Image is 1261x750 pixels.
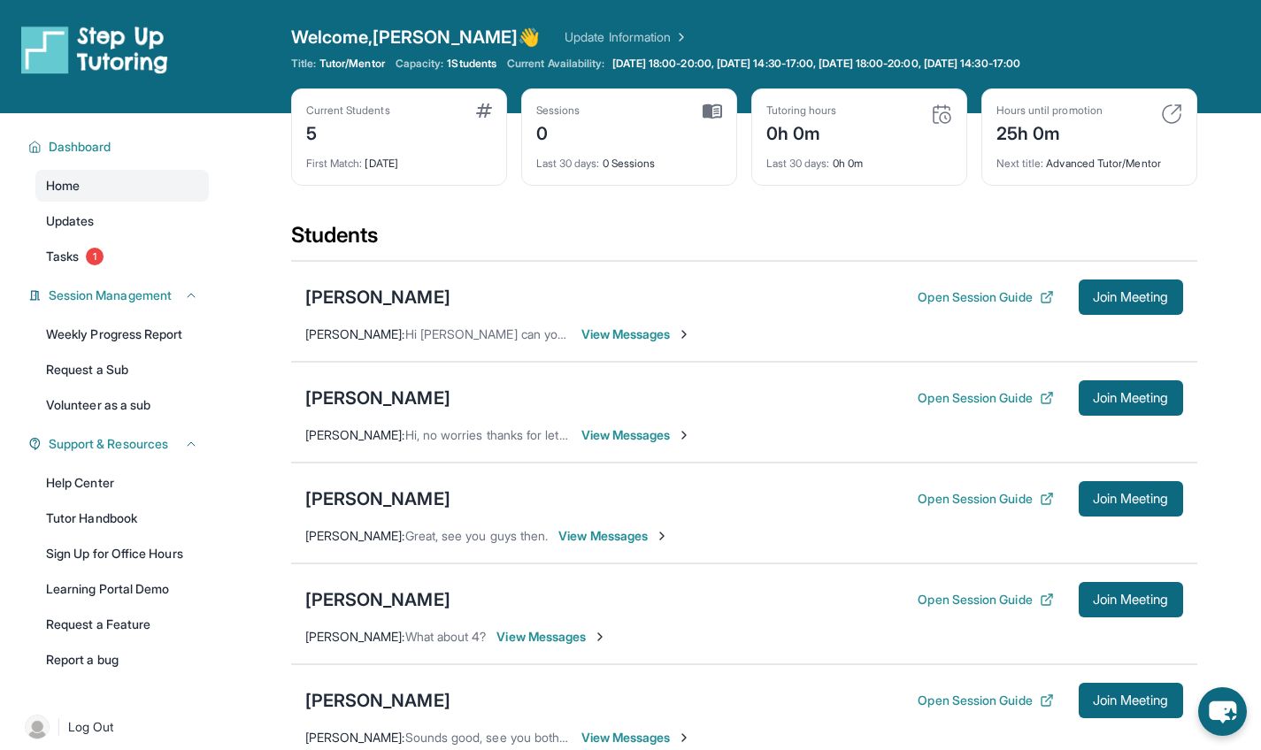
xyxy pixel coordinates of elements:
span: Capacity: [396,57,444,71]
a: Updates [35,205,209,237]
span: Log Out [68,718,114,736]
a: Sign Up for Office Hours [35,538,209,570]
span: Next title : [996,157,1044,170]
span: [PERSON_NAME] : [305,629,405,644]
div: [PERSON_NAME] [305,688,450,713]
img: card [1161,103,1182,125]
span: [PERSON_NAME] : [305,326,405,341]
button: Join Meeting [1079,481,1183,517]
span: Hi [PERSON_NAME] can you send me link and code [405,326,696,341]
span: Join Meeting [1093,695,1169,706]
span: Current Availability: [507,57,604,71]
img: logo [21,25,168,74]
div: Students [291,221,1197,260]
div: [PERSON_NAME] [305,486,450,511]
img: card [476,103,492,118]
a: Request a Feature [35,608,209,640]
div: 25h 0m [996,118,1103,146]
button: Join Meeting [1079,582,1183,617]
div: Advanced Tutor/Mentor [996,146,1182,171]
button: Join Meeting [1079,279,1183,315]
span: View Messages [581,729,692,746]
div: Hours until promotion [996,103,1103,118]
span: Great, see you guys then. [405,528,549,543]
button: Open Session Guide [918,389,1053,407]
span: What about 4? [405,629,487,644]
span: Join Meeting [1093,594,1169,605]
span: Title: [291,57,316,71]
span: [PERSON_NAME] : [305,427,405,442]
span: [DATE] 18:00-20:00, [DATE] 14:30-17:00, [DATE] 18:00-20:00, [DATE] 14:30-17:00 [612,57,1020,71]
button: Open Session Guide [918,288,1053,306]
a: Home [35,170,209,202]
img: card [703,103,722,119]
a: |Log Out [18,708,209,746]
a: Help Center [35,467,209,499]
span: View Messages [496,628,607,646]
span: Updates [46,212,95,230]
span: 1 [86,248,104,265]
span: Last 30 days : [536,157,600,170]
span: [PERSON_NAME] : [305,730,405,745]
span: View Messages [581,426,692,444]
span: Home [46,177,80,195]
div: Current Students [306,103,390,118]
img: Chevron-Right [677,428,691,442]
a: Update Information [565,28,688,46]
button: Join Meeting [1079,380,1183,416]
span: | [57,716,61,738]
button: Support & Resources [42,435,198,453]
a: Request a Sub [35,354,209,386]
img: Chevron-Right [655,529,669,543]
span: First Match : [306,157,363,170]
div: 5 [306,118,390,146]
img: Chevron-Right [677,731,691,745]
span: View Messages [581,325,692,343]
span: Tutor/Mentor [319,57,385,71]
span: Dashboard [49,138,111,156]
img: Chevron-Right [677,327,691,341]
div: [DATE] [306,146,492,171]
a: Weekly Progress Report [35,318,209,350]
span: Last 30 days : [766,157,830,170]
img: user-img [25,715,50,739]
span: 1 Students [447,57,496,71]
span: Hi, no worries thanks for letting me know! Have a great rest of your day [405,427,804,442]
span: View Messages [558,527,669,545]
span: Sounds good, see you both then :) [405,730,598,745]
button: Session Management [42,287,198,304]
a: Learning Portal Demo [35,573,209,605]
button: Open Session Guide [918,692,1053,709]
a: Tutor Handbook [35,502,209,534]
a: Tasks1 [35,241,209,272]
img: Chevron Right [671,28,688,46]
button: Open Session Guide [918,490,1053,508]
div: 0h 0m [766,146,952,171]
span: Join Meeting [1093,393,1169,403]
button: Dashboard [42,138,198,156]
div: [PERSON_NAME] [305,587,450,612]
img: Chevron-Right [593,630,607,644]
img: card [931,103,952,125]
div: [PERSON_NAME] [305,386,450,410]
span: Tasks [46,248,79,265]
span: Support & Resources [49,435,168,453]
a: Report a bug [35,644,209,676]
a: [DATE] 18:00-20:00, [DATE] 14:30-17:00, [DATE] 18:00-20:00, [DATE] 14:30-17:00 [609,57,1024,71]
button: chat-button [1198,687,1247,736]
span: Welcome, [PERSON_NAME] 👋 [291,25,541,50]
button: Open Session Guide [918,591,1053,608]
div: Tutoring hours [766,103,837,118]
div: 0h 0m [766,118,837,146]
div: [PERSON_NAME] [305,285,450,310]
a: Volunteer as a sub [35,389,209,421]
span: Join Meeting [1093,494,1169,504]
span: Session Management [49,287,172,304]
div: 0 Sessions [536,146,722,171]
span: Join Meeting [1093,292,1169,302]
div: 0 [536,118,581,146]
button: Join Meeting [1079,683,1183,718]
span: [PERSON_NAME] : [305,528,405,543]
div: Sessions [536,103,581,118]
